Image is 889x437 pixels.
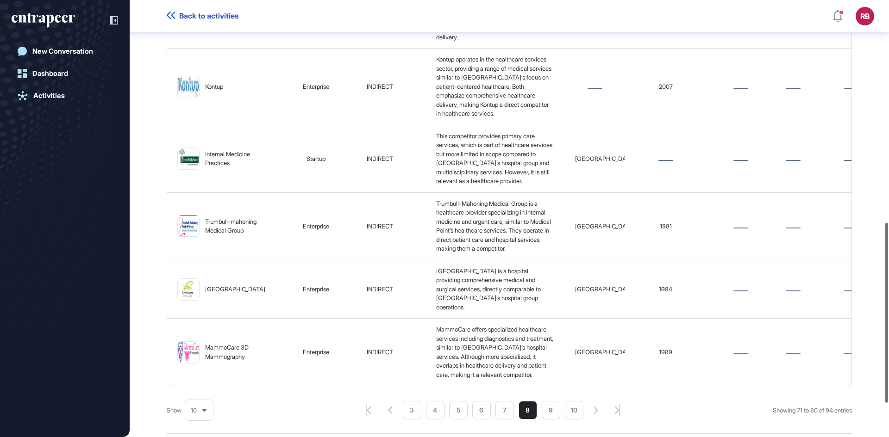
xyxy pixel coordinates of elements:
div: Activities [33,92,65,100]
img: Trumbull-mahoning Medical Group-logo [178,215,199,237]
span: [GEOGRAPHIC_DATA] is a hospital providing comprehensive medical and surgical services, directly c... [436,267,542,311]
div: Showing 71 to 80 of 94 entries [773,406,852,415]
span: INDIRECT [367,348,393,356]
li: 3 [403,401,421,419]
div: MammoCare 3D Mammography [205,343,265,361]
button: RB [856,7,874,25]
a: Back to activities [167,12,238,20]
span: 2007 [659,83,673,90]
li: 5 [449,401,468,419]
span: [GEOGRAPHIC_DATA] [575,222,635,230]
div: Trumbull-mahoning Medical Group [205,217,265,235]
img: MammoCare 3D Mammography-logo [178,342,199,363]
span: enterprise [303,348,329,356]
span: enterprise [303,83,329,90]
div: entrapeer-logo [12,13,75,28]
span: Trumbull-Mahoning Medical Group is a healthcare provider specializing in internal medicine and ur... [436,200,552,252]
span: [GEOGRAPHIC_DATA] [575,348,635,356]
span: Show [167,406,182,415]
a: Activities [12,86,118,105]
span: [GEOGRAPHIC_DATA] [575,285,635,293]
li: 9 [542,401,560,419]
li: 7 [495,401,514,419]
span: INDIRECT [367,83,393,90]
img: Kontup-logo [178,76,199,98]
span: startup [307,155,326,162]
a: New Conversation [12,42,118,61]
span: Back to activities [179,12,238,20]
span: 1981 [660,222,672,230]
li: 4 [426,401,444,419]
li: 6 [472,401,491,419]
div: New Conversation [32,47,93,55]
span: This competitor provides primary care services, which is part of healthcare services but more lim... [436,132,554,185]
span: INDIRECT [367,285,393,293]
span: enterprise [303,222,329,230]
div: Kontup [205,82,223,92]
span: 1989 [659,348,672,356]
span: Kontup operates in the healthcare services sector, providing a range of medical services similar ... [436,55,553,117]
div: pagination-prev-button [388,406,393,414]
div: Internal Medicine Practices [205,150,265,168]
img: Boulcott Hospital-logo [178,279,199,300]
span: INDIRECT [367,222,393,230]
img: Internal Medicine Practices-logo [178,148,199,169]
span: 1984 [659,285,672,293]
span: enterprise [303,285,329,293]
a: Dashboard [12,64,118,83]
li: 10 [565,401,583,419]
span: [GEOGRAPHIC_DATA] [575,155,635,162]
span: 10 [191,407,197,414]
div: search-pagination-next-button [594,406,598,414]
div: [GEOGRAPHIC_DATA] [205,285,265,294]
span: INDIRECT [367,155,393,162]
span: MammoCare offers specialized healthcare services including diagnostics and treatment, similar to ... [436,326,555,378]
div: search-pagination-last-page-button [615,404,620,416]
div: Dashboard [32,69,68,78]
div: aiagent-pagination-first-page-button [366,404,371,416]
li: 8 [519,401,537,419]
